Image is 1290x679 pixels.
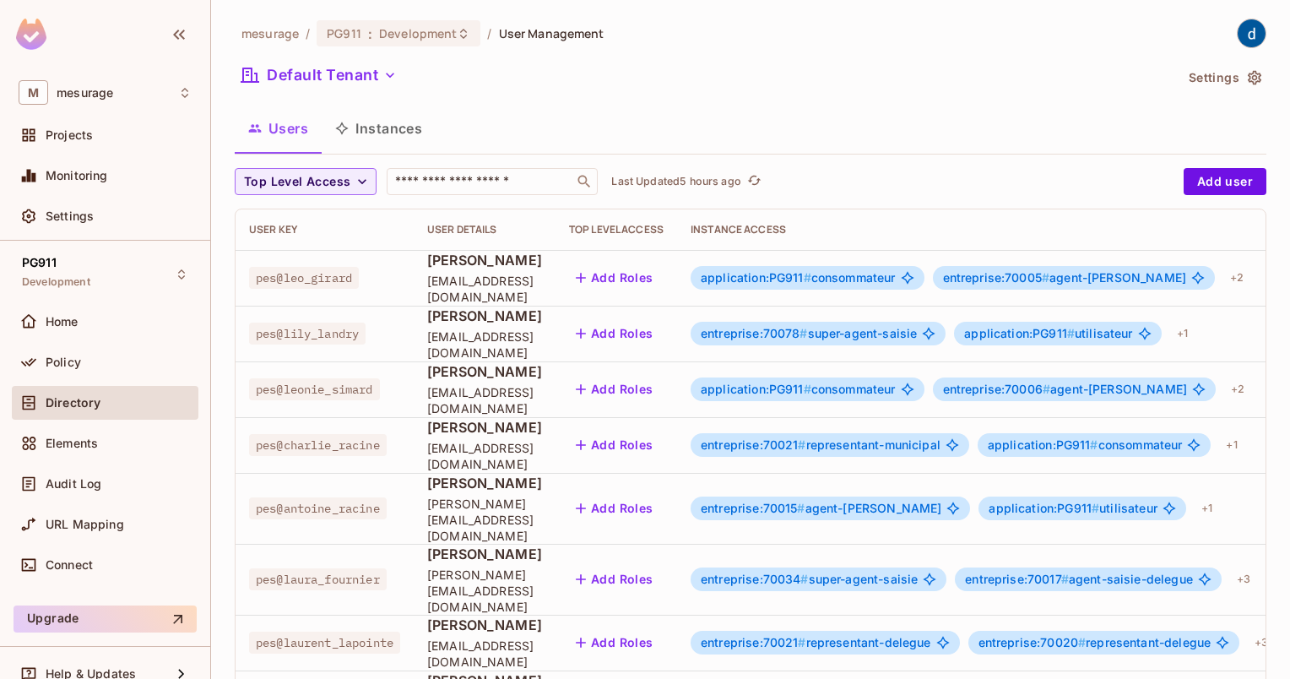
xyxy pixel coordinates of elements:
[46,209,94,223] span: Settings
[701,572,809,586] span: entreprise:70034
[427,440,542,472] span: [EMAIL_ADDRESS][DOMAIN_NAME]
[22,275,90,289] span: Development
[964,327,1132,340] span: utilisateur
[1078,635,1086,649] span: #
[322,107,436,149] button: Instances
[701,383,896,396] span: consommateur
[1223,264,1250,291] div: + 2
[427,567,542,615] span: [PERSON_NAME][EMAIL_ADDRESS][DOMAIN_NAME]
[741,171,765,192] span: Click to refresh data
[46,169,108,182] span: Monitoring
[1238,19,1266,47] img: dev 911gcl
[965,572,1069,586] span: entreprise:70017
[569,629,660,656] button: Add Roles
[235,168,377,195] button: Top Level Access
[46,128,93,142] span: Projects
[379,25,457,41] span: Development
[427,329,542,361] span: [EMAIL_ADDRESS][DOMAIN_NAME]
[249,568,387,590] span: pes@laura_fournier
[427,545,542,563] span: [PERSON_NAME]
[569,495,660,522] button: Add Roles
[701,326,808,340] span: entreprise:70078
[701,437,806,452] span: entreprise:70021
[691,223,1275,236] div: Instance Access
[1248,629,1275,656] div: + 3
[427,638,542,670] span: [EMAIL_ADDRESS][DOMAIN_NAME]
[611,175,740,188] p: Last Updated 5 hours ago
[427,307,542,325] span: [PERSON_NAME]
[569,432,660,459] button: Add Roles
[701,271,896,285] span: consommateur
[701,636,931,649] span: representant-delegue
[249,267,359,289] span: pes@leo_girard
[943,270,1050,285] span: entreprise:70005
[701,501,805,515] span: entreprise:70015
[46,558,93,572] span: Connect
[427,223,542,236] div: User Details
[569,223,664,236] div: Top Level Access
[804,382,811,396] span: #
[1043,382,1050,396] span: #
[249,223,400,236] div: User Key
[19,80,48,105] span: M
[701,270,811,285] span: application:PG911
[1182,64,1266,91] button: Settings
[427,474,542,492] span: [PERSON_NAME]
[988,437,1098,452] span: application:PG911
[14,606,197,633] button: Upgrade
[427,273,542,305] span: [EMAIL_ADDRESS][DOMAIN_NAME]
[943,383,1187,396] span: agent-[PERSON_NAME]
[427,251,542,269] span: [PERSON_NAME]
[701,502,941,515] span: agent-[PERSON_NAME]
[989,501,1099,515] span: application:PG911
[797,501,805,515] span: #
[1042,270,1049,285] span: #
[46,477,101,491] span: Audit Log
[569,566,660,593] button: Add Roles
[989,502,1157,515] span: utilisateur
[943,271,1186,285] span: agent-[PERSON_NAME]
[244,171,350,193] span: Top Level Access
[745,171,765,192] button: refresh
[965,573,1193,586] span: agent-saisie-delegue
[249,497,387,519] span: pes@antoine_racine
[16,19,46,50] img: SReyMgAAAABJRU5ErkJggg==
[1067,326,1075,340] span: #
[327,25,361,41] span: PG911
[57,86,113,100] span: Workspace: mesurage
[701,438,940,452] span: representant-municipal
[249,632,400,654] span: pes@laurent_lapointe
[943,382,1051,396] span: entreprise:70006
[798,635,805,649] span: #
[427,418,542,437] span: [PERSON_NAME]
[487,25,491,41] li: /
[804,270,811,285] span: #
[1092,501,1099,515] span: #
[46,518,124,531] span: URL Mapping
[22,256,57,269] span: PG911
[427,616,542,634] span: [PERSON_NAME]
[306,25,310,41] li: /
[701,382,811,396] span: application:PG911
[1230,566,1257,593] div: + 3
[235,107,322,149] button: Users
[427,362,542,381] span: [PERSON_NAME]
[241,25,299,41] span: the active workspace
[249,323,366,345] span: pes@lily_landry
[499,25,604,41] span: User Management
[701,327,917,340] span: super-agent-saisie
[249,434,387,456] span: pes@charlie_racine
[1219,432,1244,459] div: + 1
[747,173,762,190] span: refresh
[46,356,81,369] span: Policy
[427,496,542,544] span: [PERSON_NAME][EMAIL_ADDRESS][DOMAIN_NAME]
[569,264,660,291] button: Add Roles
[1224,376,1251,403] div: + 2
[569,376,660,403] button: Add Roles
[978,636,1211,649] span: representant-delegue
[46,437,98,450] span: Elements
[1170,320,1195,347] div: + 1
[964,326,1075,340] span: application:PG911
[800,572,808,586] span: #
[235,62,404,89] button: Default Tenant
